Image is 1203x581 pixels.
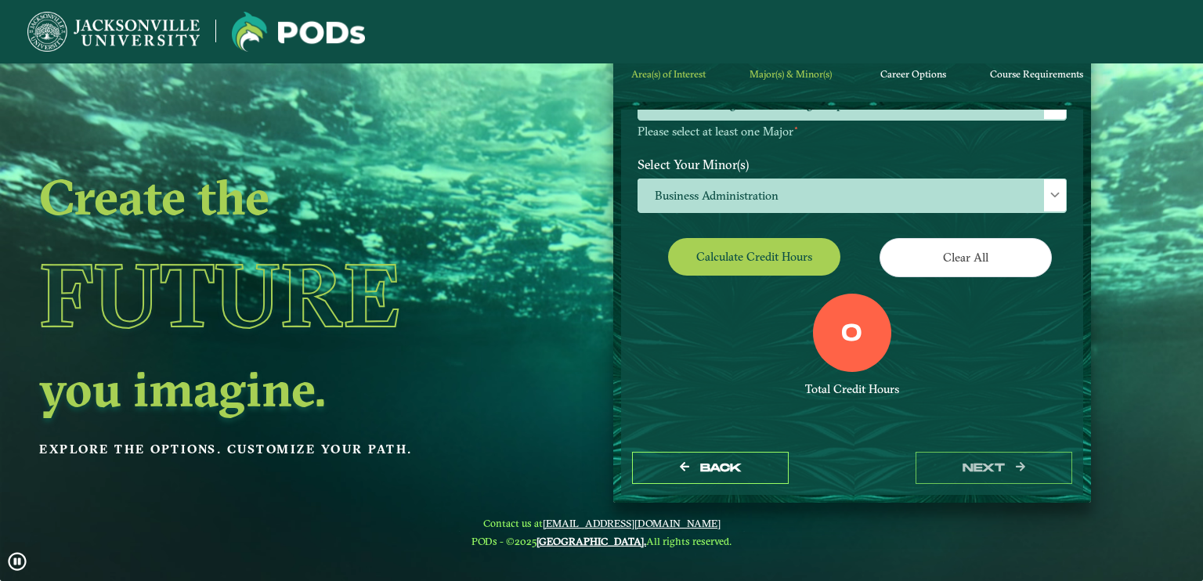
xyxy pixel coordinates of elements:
[631,68,706,80] span: Area(s) of Interest
[27,12,200,52] img: Jacksonville University logo
[39,438,502,461] p: Explore the options. Customize your path.
[880,68,946,80] span: Career Options
[750,68,832,80] span: Major(s) & Minor(s)
[793,122,799,133] sup: ⋆
[626,150,1078,179] label: Select Your Minor(s)
[39,366,502,410] h2: you imagine.
[668,238,840,275] button: Calculate credit hours
[39,224,502,366] h1: Future
[880,238,1052,276] button: Clear All
[471,517,732,529] span: Contact us at
[990,68,1083,80] span: Course Requirements
[638,125,1067,139] p: Please select at least one Major
[638,179,1066,213] span: Business Administration
[916,452,1072,484] button: next
[632,452,789,484] button: Back
[536,535,646,547] a: [GEOGRAPHIC_DATA].
[471,535,732,547] span: PODs - ©2025 All rights reserved.
[39,175,502,218] h2: Create the
[232,12,365,52] img: Jacksonville University logo
[543,517,721,529] a: [EMAIL_ADDRESS][DOMAIN_NAME]
[638,382,1067,397] div: Total Credit Hours
[700,461,742,475] span: Back
[841,319,862,349] label: 0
